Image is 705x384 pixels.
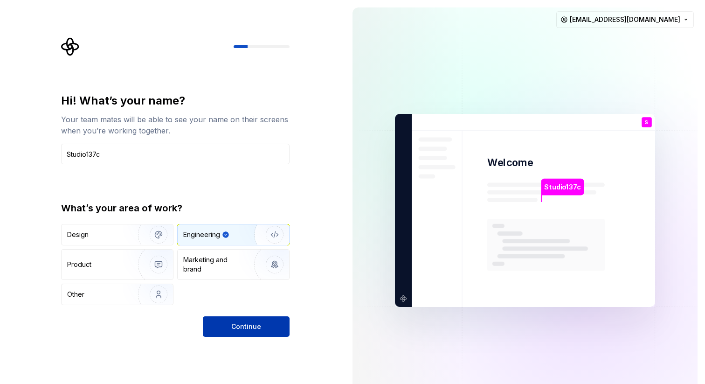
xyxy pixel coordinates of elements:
[203,316,290,337] button: Continue
[61,114,290,136] div: Your team mates will be able to see your name on their screens when you’re working together.
[67,290,84,299] div: Other
[183,255,246,274] div: Marketing and brand
[544,182,581,192] p: Studio137c
[67,260,91,269] div: Product
[487,156,533,169] p: Welcome
[67,230,89,239] div: Design
[645,120,648,125] p: S
[61,93,290,108] div: Hi! What’s your name?
[570,15,680,24] span: [EMAIL_ADDRESS][DOMAIN_NAME]
[61,144,290,164] input: Han Solo
[61,202,290,215] div: What’s your area of work?
[556,11,694,28] button: [EMAIL_ADDRESS][DOMAIN_NAME]
[183,230,220,239] div: Engineering
[61,37,80,56] svg: Supernova Logo
[231,322,261,331] span: Continue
